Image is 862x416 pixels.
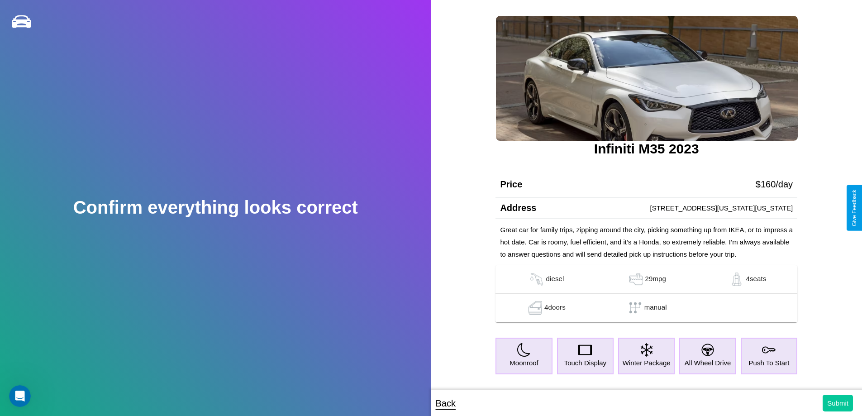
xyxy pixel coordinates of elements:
[500,179,522,190] h4: Price
[851,190,857,226] div: Give Feedback
[627,273,645,286] img: gas
[564,357,606,369] p: Touch Display
[546,273,564,286] p: diesel
[9,385,31,407] iframe: Intercom live chat
[528,273,546,286] img: gas
[746,273,766,286] p: 4 seats
[495,265,797,322] table: simple table
[823,395,853,411] button: Submit
[500,203,536,213] h4: Address
[495,141,797,157] h3: Infiniti M35 2023
[623,357,671,369] p: Winter Package
[644,301,667,315] p: manual
[510,357,538,369] p: Moonroof
[436,395,456,411] p: Back
[749,357,790,369] p: Push To Start
[500,224,793,260] p: Great car for family trips, zipping around the city, picking something up from IKEA, or to impres...
[526,301,544,315] img: gas
[650,202,793,214] p: [STREET_ADDRESS][US_STATE][US_STATE]
[73,197,358,218] h2: Confirm everything looks correct
[685,357,731,369] p: All Wheel Drive
[756,176,793,192] p: $ 160 /day
[728,273,746,286] img: gas
[544,301,566,315] p: 4 doors
[645,273,666,286] p: 29 mpg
